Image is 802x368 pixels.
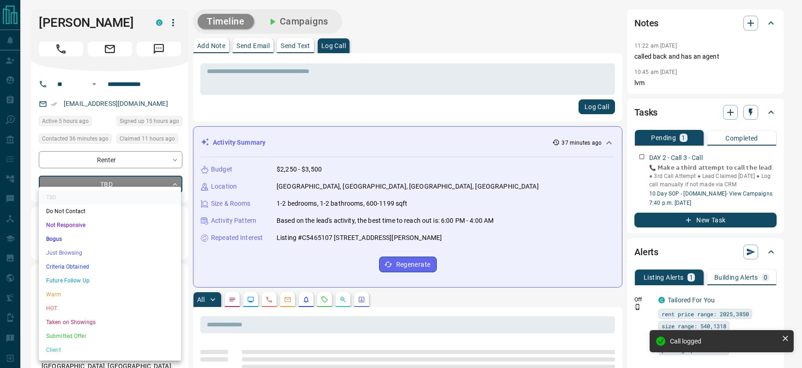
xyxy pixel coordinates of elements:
[39,329,181,343] li: Submitted Offer
[39,218,181,232] li: Not Responsive
[39,301,181,315] li: HOT
[39,204,181,218] li: Do Not Contact
[39,315,181,329] li: Taken on Showings
[39,288,181,301] li: Warm
[39,343,181,357] li: Client
[39,260,181,274] li: Criteria Obtained
[39,232,181,246] li: Bogus
[39,274,181,288] li: Future Follow Up
[39,246,181,260] li: Just Browsing
[670,337,778,345] div: Call logged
